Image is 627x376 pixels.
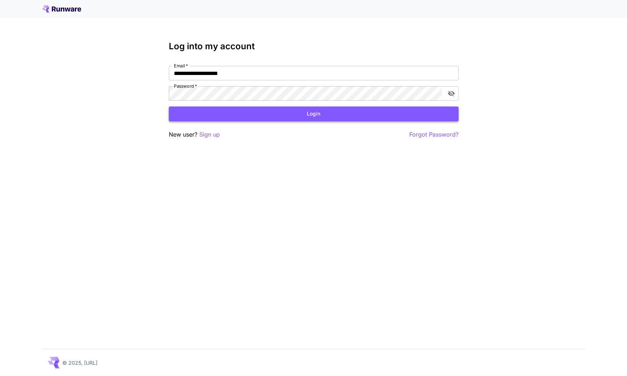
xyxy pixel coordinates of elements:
button: Sign up [199,130,220,139]
button: Login [169,106,459,121]
button: Forgot Password? [409,130,459,139]
label: Password [174,83,197,89]
h3: Log into my account [169,41,459,51]
label: Email [174,63,188,69]
button: toggle password visibility [445,87,458,100]
p: New user? [169,130,220,139]
p: © 2025, [URL] [62,359,97,367]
